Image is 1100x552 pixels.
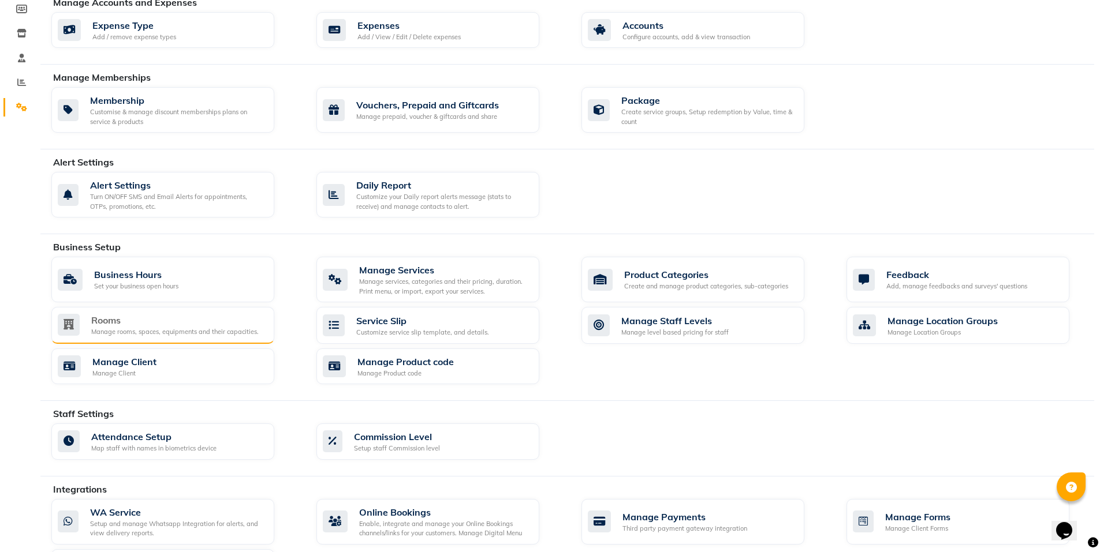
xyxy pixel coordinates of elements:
[91,444,217,453] div: Map staff with names in biometrics device
[359,277,530,296] div: Manage services, categories and their pricing, duration. Print menu, or import, export your servi...
[624,281,788,291] div: Create and manage product categories, sub-categories
[356,98,499,112] div: Vouchers, Prepaid and Giftcards
[847,257,1094,302] a: FeedbackAdd, manage feedbacks and surveys' questions
[316,12,564,48] a: ExpensesAdd / View / Edit / Delete expenses
[581,257,829,302] a: Product CategoriesCreate and manage product categories, sub-categories
[886,268,1027,281] div: Feedback
[91,327,259,337] div: Manage rooms, spaces, equipments and their capacities.
[51,257,299,302] a: Business HoursSet your business open hours
[90,192,265,211] div: Turn ON/OFF SMS and Email Alerts for appointments, OTPs, promotions, etc.
[51,172,299,217] a: Alert SettingsTurn ON/OFF SMS and Email Alerts for appointments, OTPs, promotions, etc.
[90,93,265,107] div: Membership
[91,430,217,444] div: Attendance Setup
[356,328,489,337] div: Customize service slip template, and details.
[847,307,1094,344] a: Manage Location GroupsManage Location Groups
[357,18,461,32] div: Expenses
[92,18,176,32] div: Expense Type
[885,510,950,524] div: Manage Forms
[91,313,259,327] div: Rooms
[886,281,1027,291] div: Add, manage feedbacks and surveys' questions
[356,192,530,211] div: Customize your Daily report alerts message (stats to receive) and manage contacts to alert.
[51,307,299,344] a: RoomsManage rooms, spaces, equipments and their capacities.
[622,524,747,534] div: Third party payment gateway integration
[316,499,564,545] a: Online BookingsEnable, integrate and manage your Online Bookings channels/links for your customer...
[354,430,440,444] div: Commission Level
[581,499,829,545] a: Manage PaymentsThird party payment gateway integration
[92,32,176,42] div: Add / remove expense types
[90,107,265,126] div: Customise & manage discount memberships plans on service & products
[357,355,454,369] div: Manage Product code
[316,423,564,460] a: Commission LevelSetup staff Commission level
[581,87,829,133] a: PackageCreate service groups, Setup redemption by Value, time & count
[51,423,299,460] a: Attendance SetupMap staff with names in biometrics device
[90,519,265,538] div: Setup and manage Whatsapp Integration for alerts, and view delivery reports.
[51,87,299,133] a: MembershipCustomise & manage discount memberships plans on service & products
[316,307,564,344] a: Service SlipCustomize service slip template, and details.
[622,32,750,42] div: Configure accounts, add & view transaction
[622,18,750,32] div: Accounts
[1051,506,1088,540] iframe: chat widget
[90,505,265,519] div: WA Service
[90,178,265,192] div: Alert Settings
[316,348,564,385] a: Manage Product codeManage Product code
[51,12,299,48] a: Expense TypeAdd / remove expense types
[885,524,950,534] div: Manage Client Forms
[357,369,454,378] div: Manage Product code
[356,314,489,328] div: Service Slip
[359,505,530,519] div: Online Bookings
[621,314,729,328] div: Manage Staff Levels
[356,178,530,192] div: Daily Report
[888,328,998,337] div: Manage Location Groups
[621,328,729,337] div: Manage level based pricing for staff
[357,32,461,42] div: Add / View / Edit / Delete expenses
[316,257,564,302] a: Manage ServicesManage services, categories and their pricing, duration. Print menu, or import, ex...
[92,369,156,378] div: Manage Client
[356,112,499,122] div: Manage prepaid, voucher & giftcards and share
[51,348,299,385] a: Manage ClientManage Client
[51,499,299,545] a: WA ServiceSetup and manage Whatsapp Integration for alerts, and view delivery reports.
[622,510,747,524] div: Manage Payments
[316,172,564,217] a: Daily ReportCustomize your Daily report alerts message (stats to receive) and manage contacts to ...
[316,87,564,133] a: Vouchers, Prepaid and GiftcardsManage prepaid, voucher & giftcards and share
[354,444,440,453] div: Setup staff Commission level
[847,499,1094,545] a: Manage FormsManage Client Forms
[621,93,795,107] div: Package
[581,12,829,48] a: AccountsConfigure accounts, add & view transaction
[359,263,530,277] div: Manage Services
[621,107,795,126] div: Create service groups, Setup redemption by Value, time & count
[581,307,829,344] a: Manage Staff LevelsManage level based pricing for staff
[92,355,156,369] div: Manage Client
[888,314,998,328] div: Manage Location Groups
[624,268,788,281] div: Product Categories
[94,268,178,281] div: Business Hours
[94,281,178,291] div: Set your business open hours
[359,519,530,538] div: Enable, integrate and manage your Online Bookings channels/links for your customers. Manage Digit...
